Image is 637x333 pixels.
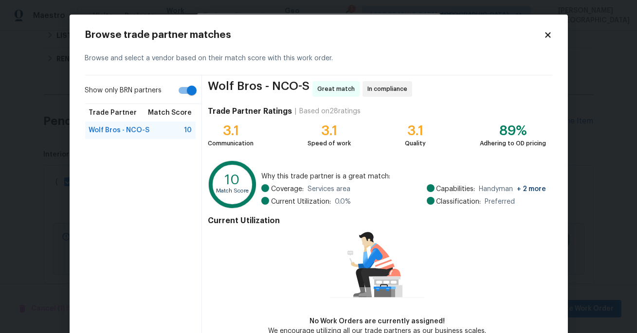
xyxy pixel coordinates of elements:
text: 10 [225,174,240,187]
span: Match Score [148,108,192,118]
text: Match Score [217,188,249,193]
div: Quality [405,139,426,148]
span: Wolf Bros - NCO-S [208,81,309,97]
span: + 2 more [517,186,546,193]
div: | [292,106,299,116]
span: Show only BRN partners [85,86,162,96]
div: Adhering to OD pricing [480,139,546,148]
span: Trade Partner [89,108,137,118]
h2: Browse trade partner matches [85,30,544,40]
div: Based on 28 ratings [299,106,361,116]
span: 0.0 % [335,197,351,207]
div: Browse and select a vendor based on their match score with this work order. [85,42,552,75]
span: Wolf Bros - NCO-S [89,125,150,135]
span: Great match [317,84,359,94]
div: Speed of work [308,139,351,148]
span: Services area [308,184,350,194]
span: Classification: [437,197,481,207]
span: Current Utilization: [271,197,331,207]
div: 3.1 [308,126,351,136]
span: In compliance [367,84,411,94]
span: Handyman [479,184,546,194]
div: Communication [208,139,254,148]
h4: Trade Partner Ratings [208,106,292,116]
span: Why this trade partner is a great match: [261,172,546,181]
span: Preferred [485,197,515,207]
h4: Current Utilization [208,216,546,226]
span: Capabilities: [437,184,475,194]
div: No Work Orders are currently assigned! [268,316,486,326]
div: 3.1 [405,126,426,136]
div: 3.1 [208,126,254,136]
div: 89% [480,126,546,136]
span: Coverage: [271,184,304,194]
span: 10 [184,125,192,135]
